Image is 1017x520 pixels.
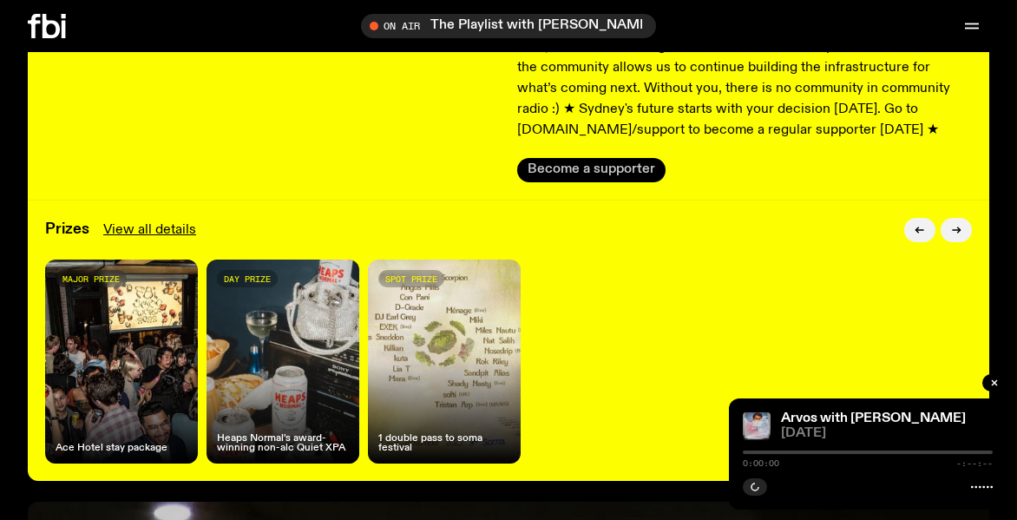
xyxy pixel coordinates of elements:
[103,220,196,240] a: View all details
[26,23,94,37] a: Back to Top
[224,274,271,284] span: day prize
[378,434,510,453] h4: 1 double pass to soma festival
[26,101,121,115] a: Listener Benefits
[7,116,250,147] a: Win a double pass to fbi's First Look Screening of 'After the [PERSON_NAME]'
[385,274,437,284] span: spot prize
[217,434,349,453] h4: Heaps Normal's award-winning non-alc Quiet XPA
[956,459,993,468] span: -:--:--
[45,222,89,237] h3: Prizes
[781,411,966,425] a: Arvos with [PERSON_NAME]
[781,427,993,440] span: [DATE]
[62,274,120,284] span: major prize
[743,459,779,468] span: 0:00:00
[56,444,167,453] h4: Ace Hotel stay package
[517,158,666,182] button: Become a supporter
[361,14,656,38] button: On AirThe Playlist with [PERSON_NAME] and [PERSON_NAME]
[26,85,120,100] a: Why support us?
[7,7,253,23] div: Outline
[7,38,225,84] a: We are a radio station powered by a community of local broadcasters and creatives.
